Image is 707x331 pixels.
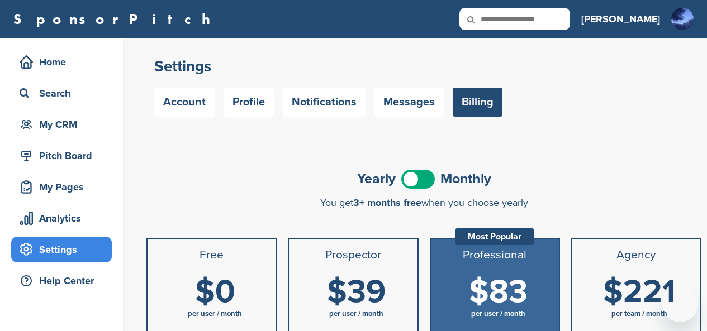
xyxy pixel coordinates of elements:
[581,7,660,31] a: [PERSON_NAME]
[455,228,534,245] div: Most Popular
[577,248,696,262] h3: Agency
[17,239,112,260] div: Settings
[17,208,112,228] div: Analytics
[188,309,242,318] span: per user / month
[440,172,491,186] span: Monthly
[11,237,112,262] a: Settings
[17,271,112,291] div: Help Center
[293,248,412,262] h3: Prospector
[357,172,396,186] span: Yearly
[152,248,271,262] h3: Free
[327,272,386,311] span: $39
[17,114,112,135] div: My CRM
[224,88,274,117] a: Profile
[353,196,421,209] span: 3+ months free
[17,146,112,166] div: Pitch Board
[11,268,112,294] a: Help Center
[146,197,701,208] div: You get when you choose yearly
[374,88,444,117] a: Messages
[17,52,112,72] div: Home
[11,143,112,169] a: Pitch Board
[17,177,112,197] div: My Pages
[11,174,112,200] a: My Pages
[17,83,112,103] div: Search
[581,11,660,27] h3: [PERSON_NAME]
[154,88,215,117] a: Account
[471,309,525,318] span: per user / month
[662,286,698,322] iframe: Button to launch messaging window
[11,112,112,137] a: My CRM
[195,272,235,311] span: $0
[11,80,112,106] a: Search
[603,272,676,311] span: $221
[453,88,502,117] a: Billing
[469,272,528,311] span: $83
[611,309,667,318] span: per team / month
[13,12,217,26] a: SponsorPitch
[283,88,366,117] a: Notifications
[11,205,112,231] a: Analytics
[11,49,112,75] a: Home
[435,248,554,262] h3: Professional
[329,309,383,318] span: per user / month
[154,56,694,76] h2: Settings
